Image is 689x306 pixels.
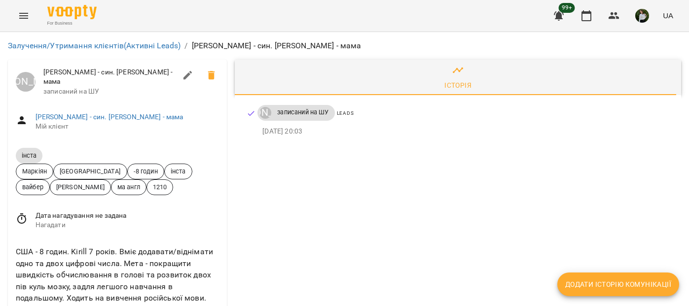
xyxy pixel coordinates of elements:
[47,5,97,19] img: Voopty Logo
[54,167,127,176] span: [GEOGRAPHIC_DATA]
[257,107,271,119] a: [PERSON_NAME]
[36,113,183,121] a: [PERSON_NAME] - син. [PERSON_NAME] - мама
[184,40,187,52] li: /
[16,72,36,92] a: [PERSON_NAME]
[557,272,679,296] button: Додати історію комунікації
[8,41,181,50] a: Залучення/Утримання клієнтів(Активні Leads)
[128,167,164,176] span: -8 годин
[444,79,471,91] div: Історія
[16,182,49,192] span: вайбер
[36,122,219,132] span: Мій клієнт
[565,278,671,290] span: Додати історію комунікації
[43,87,176,97] span: записаний на ШУ
[43,68,176,87] span: [PERSON_NAME] - син. [PERSON_NAME] - мама
[659,6,677,25] button: UA
[36,211,219,221] span: Дата нагадування не задана
[271,108,334,117] span: записаний на ШУ
[16,151,42,160] span: інста
[635,9,649,23] img: 6b662c501955233907b073253d93c30f.jpg
[16,167,53,176] span: Маркіян
[259,107,271,119] div: Луцук Маркіян
[47,20,97,27] span: For Business
[262,127,665,136] p: [DATE] 20:03
[36,220,219,230] span: Нагадати
[165,167,192,176] span: інста
[111,182,146,192] span: ма англ
[16,72,36,92] div: Луцук Маркіян
[559,3,575,13] span: 99+
[663,10,673,21] span: UA
[147,182,173,192] span: 1210
[192,40,362,52] p: [PERSON_NAME] - син. [PERSON_NAME] - мама
[8,40,681,52] nav: breadcrumb
[50,182,110,192] span: [PERSON_NAME]
[12,4,36,28] button: Menu
[337,110,354,116] span: Leads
